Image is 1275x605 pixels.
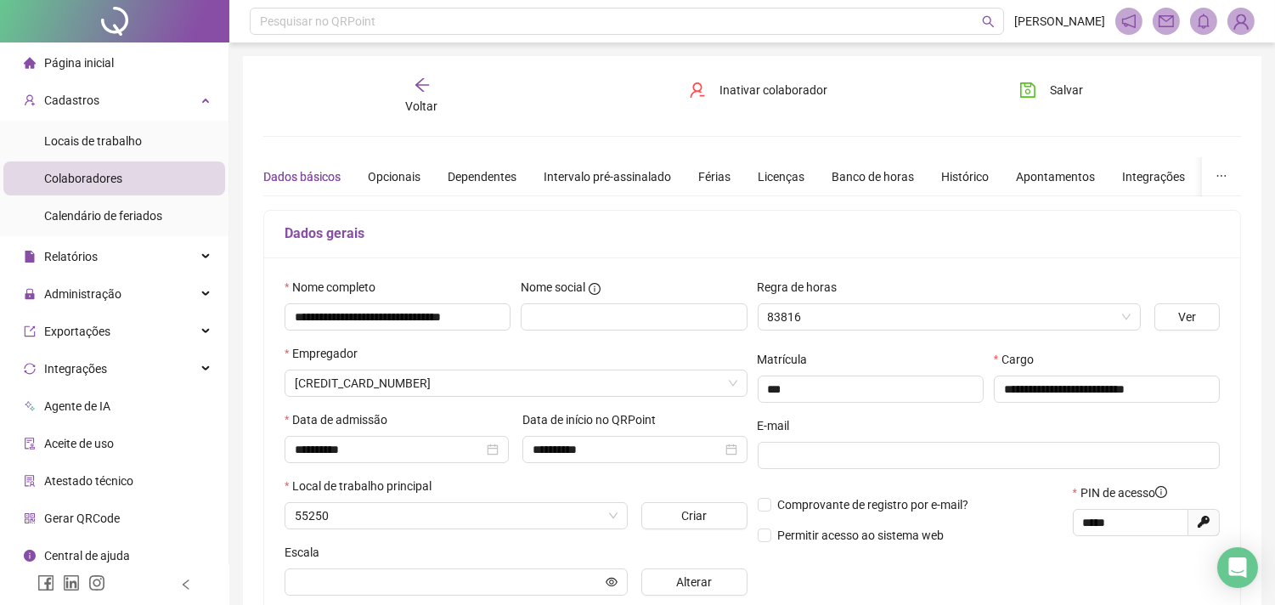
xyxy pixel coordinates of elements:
span: Relatórios [44,250,98,263]
span: PIN de acesso [1080,483,1167,502]
label: Local de trabalho principal [285,477,443,495]
label: Matrícula [758,350,819,369]
span: Aceite de uso [44,437,114,450]
span: search [982,15,995,28]
div: Banco de horas [832,167,914,186]
span: Salvar [1050,81,1083,99]
label: Empregador [285,344,369,363]
span: solution [24,475,36,487]
span: Ver [1178,308,1196,326]
div: Apontamentos [1016,167,1095,186]
span: home [24,57,36,69]
span: left [180,579,192,591]
div: Histórico [941,167,989,186]
div: Integrações [1122,167,1185,186]
label: Cargo [994,350,1045,369]
span: save [1019,82,1036,99]
span: bell [1196,14,1211,29]
span: Exportações [44,325,110,338]
span: mail [1159,14,1174,29]
span: info-circle [589,283,601,295]
span: Atestado técnico [44,474,133,488]
span: Integrações [44,362,107,376]
span: audit [24,438,36,450]
span: ellipsis [1216,170,1227,182]
button: Ver [1154,303,1220,331]
span: Voltar [406,99,438,113]
span: facebook [37,574,54,591]
span: info-circle [1155,486,1167,498]
span: Permitir acesso ao sistema web [778,529,945,542]
span: [PERSON_NAME] [1014,12,1105,31]
span: 83816 [768,304,1131,330]
label: Nome completo [285,278,386,297]
span: Criar [681,506,707,525]
span: info-circle [24,550,36,562]
button: Salvar [1007,76,1096,104]
span: lock [24,288,36,300]
span: Gerar QRCode [44,512,120,525]
label: Regra de horas [758,278,849,297]
button: Inativar colaborador [676,76,840,104]
h5: Dados gerais [285,223,1220,244]
span: Locais de trabalho [44,134,142,148]
label: Data de início no QRPoint [522,410,667,429]
span: Inativar colaborador [719,81,827,99]
span: Comprovante de registro por e-mail? [778,498,969,512]
span: Cadastros [44,93,99,107]
span: export [24,325,36,337]
button: Criar [641,502,747,529]
span: Nome social [521,278,585,297]
span: Central de ajuda [44,549,130,563]
span: linkedin [63,574,80,591]
span: Alterar [676,573,712,591]
div: Dependentes [448,167,516,186]
div: Intervalo pré-assinalado [544,167,671,186]
span: file [24,251,36,263]
span: eye [606,576,618,588]
label: Data de admissão [285,410,398,429]
div: Férias [698,167,731,186]
span: sync [24,363,36,375]
span: Página inicial [44,56,114,70]
span: user-add [24,94,36,106]
span: arrow-left [414,76,431,93]
span: 4017499696151957 [295,370,737,396]
div: Open Intercom Messenger [1217,547,1258,588]
img: 75596 [1228,8,1254,34]
span: Colaboradores [44,172,122,185]
div: Opcionais [368,167,420,186]
span: 55250 [295,503,618,529]
label: Escala [285,543,330,562]
span: notification [1121,14,1137,29]
span: qrcode [24,512,36,524]
span: Agente de IA [44,399,110,413]
label: E-mail [758,416,801,435]
span: Calendário de feriados [44,209,162,223]
div: Licenças [758,167,804,186]
button: ellipsis [1202,157,1241,196]
button: Alterar [641,568,747,596]
div: Dados básicos [263,167,341,186]
span: Administração [44,287,121,301]
span: user-delete [689,82,706,99]
span: instagram [88,574,105,591]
